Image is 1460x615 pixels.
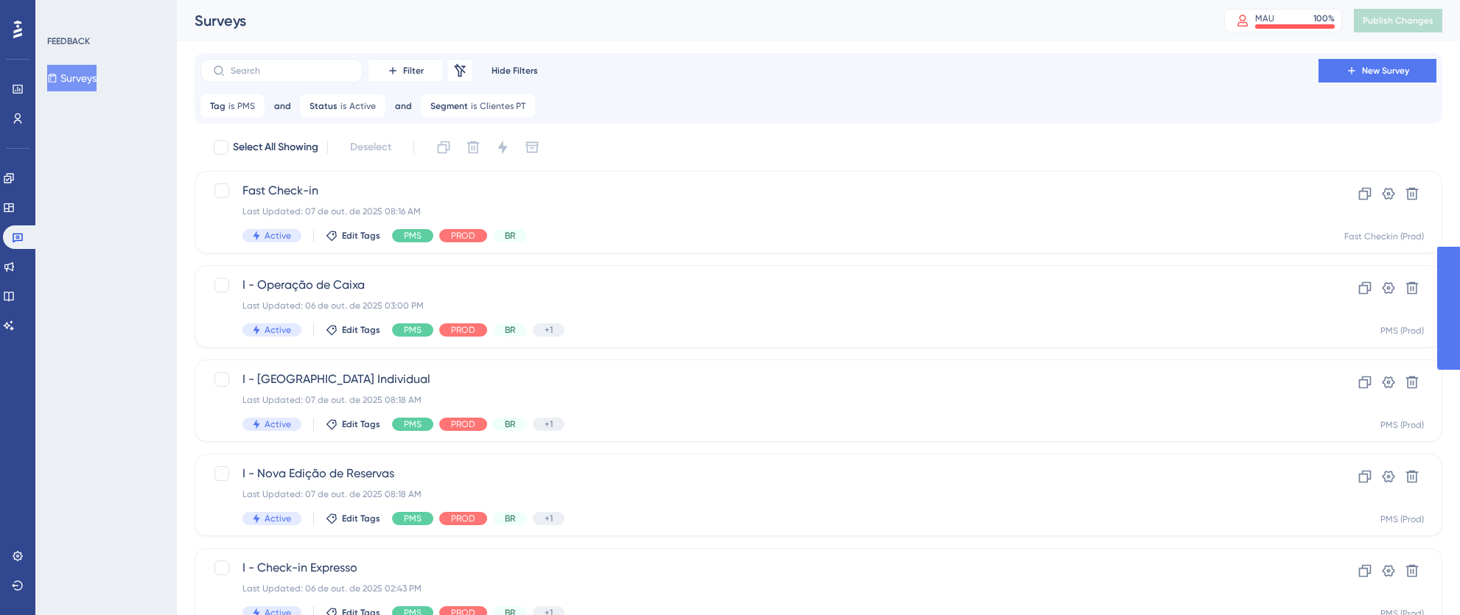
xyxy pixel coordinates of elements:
[451,324,475,336] span: PROD
[404,230,422,242] span: PMS
[1380,513,1424,525] div: PMS (Prod)
[242,276,1276,294] span: I - Operação de Caixa
[1380,419,1424,431] div: PMS (Prod)
[47,65,97,91] button: Surveys
[395,100,412,112] span: and
[242,300,1276,312] div: Last Updated: 06 de out. de 2025 03:00 PM
[242,205,1276,217] div: Last Updated: 07 de out. de 2025 08:16 AM
[430,100,468,112] span: Segment
[265,418,291,430] span: Active
[242,465,1276,482] span: I - Nova Edição de Reservas
[505,324,515,336] span: BR
[242,583,1276,594] div: Last Updated: 06 de out. de 2025 02:43 PM
[1344,231,1424,242] div: Fast Checkin (Prod)
[242,488,1276,500] div: Last Updated: 07 de out. de 2025 08:18 AM
[505,418,515,430] span: BR
[451,230,475,242] span: PROD
[265,513,291,524] span: Active
[326,418,380,430] button: Edit Tags
[1255,13,1274,24] div: MAU
[242,394,1276,406] div: Last Updated: 07 de out. de 2025 08:18 AM
[403,65,424,77] span: Filter
[231,66,350,76] input: Search
[480,100,525,112] span: Clientes PT
[545,418,553,430] span: +1
[471,100,477,112] span: is
[342,230,380,242] span: Edit Tags
[242,370,1276,388] span: I - [GEOGRAPHIC_DATA] Individual
[233,138,318,156] span: Select All Showing
[242,559,1276,577] span: I - Check-in Expresso
[1313,13,1335,24] div: 100 %
[265,230,291,242] span: Active
[349,100,376,112] span: Active
[391,94,415,118] button: and
[350,138,391,156] span: Deselect
[265,324,291,336] span: Active
[404,324,422,336] span: PMS
[1380,325,1424,337] div: PMS (Prod)
[326,230,380,242] button: Edit Tags
[1398,557,1442,601] iframe: UserGuiding AI Assistant Launcher
[47,35,90,47] div: FEEDBACK
[478,59,551,82] button: Hide Filters
[326,513,380,524] button: Edit Tags
[337,134,405,161] button: Deselect
[505,513,515,524] span: BR
[1354,9,1442,32] button: Publish Changes
[342,418,380,430] span: Edit Tags
[270,94,294,118] button: and
[326,324,380,336] button: Edit Tags
[210,100,226,112] span: Tag
[404,513,422,524] span: PMS
[1363,15,1433,27] span: Publish Changes
[310,100,338,112] span: Status
[274,100,291,112] span: and
[505,230,515,242] span: BR
[195,10,1187,31] div: Surveys
[342,513,380,524] span: Edit Tags
[404,418,422,430] span: PMS
[369,59,442,82] button: Filter
[451,418,475,430] span: PROD
[242,182,1276,200] span: Fast Check-in
[1318,59,1436,82] button: New Survey
[340,100,346,112] span: is
[451,513,475,524] span: PROD
[228,100,234,112] span: is
[342,324,380,336] span: Edit Tags
[237,100,255,112] span: PMS
[545,513,553,524] span: +1
[545,324,553,336] span: +1
[492,65,538,77] span: Hide Filters
[1362,65,1409,77] span: New Survey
